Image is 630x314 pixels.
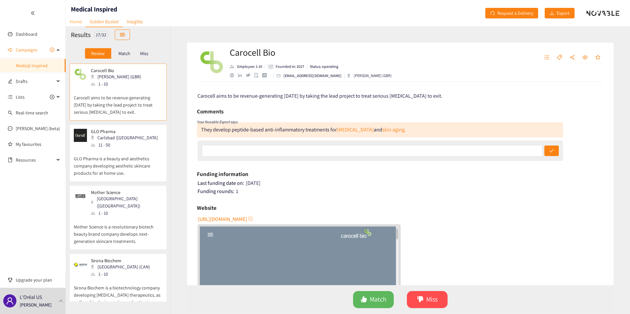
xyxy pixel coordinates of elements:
span: Campaigns [16,43,37,56]
button: table [115,29,130,40]
li: Status [307,64,338,69]
div: 1 - 10 [91,80,145,88]
div: [GEOGRAPHIC_DATA] (CAN) [91,263,154,270]
button: downloadExport [545,8,575,18]
span: like [361,296,367,304]
p: Sirona Biochem is a biotechnology company developing [MEDICAL_DATA] therapeutics, as well as skin... [74,278,162,306]
p: Mother Science is a revolutionary biotech beauty brand company develops next-generation skincare ... [74,217,162,245]
img: Snapshot of the company's website [74,68,87,81]
div: 11 - 50 [91,141,162,148]
p: Status: operating [310,64,338,69]
span: Carocell aims to be revenue-generating [DATE] by taking the lead project to treat serious [MEDICA... [198,92,442,99]
img: Company Logo [199,49,225,75]
h2: Results [71,30,91,39]
a: Golden Basket [86,16,123,27]
button: dislikeMiss [407,291,448,308]
div: [PERSON_NAME] (GBR) [91,73,145,80]
h2: Carocell Bio [230,46,392,59]
div: 1 [198,188,604,195]
a: google maps [254,73,262,78]
span: Request a Delivery [497,10,533,17]
img: Snapshot of the company's website [74,129,87,142]
p: [EMAIL_ADDRESS][DOMAIN_NAME] [283,73,342,79]
div: 17 / 32 [94,31,108,39]
div: [GEOGRAPHIC_DATA] ([GEOGRAPHIC_DATA]) [91,195,162,209]
span: dislike [417,296,424,304]
p: Carocell aims to be revenue-generating [DATE] by taking the lead project to treat serious [MEDICA... [74,88,162,116]
p: Sirona Biochem [91,258,150,263]
a: [PERSON_NAME] (beta) [16,126,60,131]
div: [DATE] [198,180,604,186]
span: sound [8,48,12,52]
p: GLO Pharma is a beauty and aesthetics company developing aesthetic skincare products for at home ... [74,148,162,177]
p: [PERSON_NAME] [20,301,52,308]
iframe: Chat Widget [597,283,630,314]
span: Funding rounds: [198,188,234,195]
button: [URL][DOMAIN_NAME] [198,214,254,224]
span: share-alt [570,55,575,61]
span: Export [557,10,570,17]
span: Miss [426,294,438,304]
p: Match [118,51,130,56]
a: crunchbase [262,73,270,77]
span: plus-circle [50,95,54,99]
span: user [6,297,14,305]
button: likeMatch [353,291,394,308]
p: Review [91,51,105,56]
a: website [230,73,238,77]
span: book [8,158,12,162]
div: They develop peptide-based anti-inflammatory treatments for and [201,126,406,133]
span: [URL][DOMAIN_NAME] [198,215,247,223]
p: Miss [140,51,148,56]
a: Real-time search [16,110,48,116]
h6: Funding information [197,169,248,179]
div: 1 - 10 [91,270,154,278]
p: Employee: 1-10 [237,64,262,69]
li: Founded in year [265,64,307,69]
img: Snapshot of the company's website [74,190,87,203]
a: Medical Inspired [16,63,48,69]
a: Insights [123,16,147,27]
span: download [550,11,554,16]
p: L'Oréal US [20,293,42,301]
a: skin aging. [382,126,406,133]
li: Employees [230,64,265,69]
button: unordered-list [541,52,553,63]
span: eye [582,55,588,61]
span: Match [370,294,387,304]
p: GLO Pharma [91,129,158,134]
span: Drafts [16,75,54,88]
span: edit [8,79,12,84]
span: trophy [8,278,12,282]
button: check [544,146,559,156]
h1: Medical Inspired [71,5,117,14]
p: Carocell Bio [91,68,141,73]
span: double-left [31,11,35,15]
div: [PERSON_NAME] (GBR) [347,73,392,79]
span: redo [490,11,495,16]
div: Widget de chat [597,283,630,314]
h6: Website [197,203,217,213]
a: My favourites [16,138,60,151]
a: Home [66,16,86,27]
p: Mother Science [91,190,158,195]
span: plus-circle [50,48,54,52]
button: share-alt [566,52,578,63]
a: linkedin [238,73,246,77]
a: Dashboard [16,31,37,37]
span: table [120,32,125,38]
span: tag [557,55,562,61]
span: star [595,55,600,61]
div: 1 - 10 [91,209,162,217]
a: twitter [246,73,254,77]
button: star [592,52,604,63]
button: tag [554,52,565,63]
button: redoRequest a Delivery [485,8,538,18]
span: unordered-list [8,95,12,99]
span: unordered-list [544,55,549,61]
i: Your Novable Expert says [197,119,238,124]
p: Founded in: 2017 [276,64,304,69]
span: Lists [16,90,25,104]
a: [MEDICAL_DATA] [337,126,374,133]
div: Carlsbad ([GEOGRAPHIC_DATA]) [91,134,162,141]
